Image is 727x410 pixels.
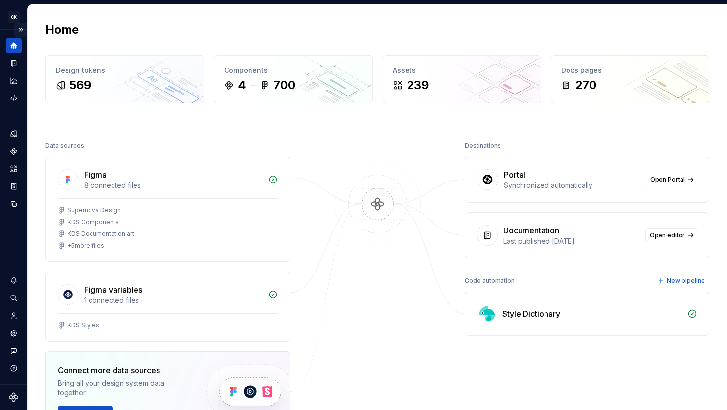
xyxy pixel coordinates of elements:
[45,139,84,153] div: Data sources
[14,23,27,37] button: Expand sidebar
[383,55,541,103] a: Assets239
[650,231,685,239] span: Open editor
[84,169,107,181] div: Figma
[393,66,531,75] div: Assets
[273,77,295,93] div: 700
[45,272,290,342] a: Figma variables1 connected filesKDS Styles
[407,77,429,93] div: 239
[84,181,262,190] div: 8 connected files
[9,392,19,402] svg: Supernova Logo
[667,277,705,285] span: New pipeline
[45,157,290,262] a: Figma8 connected filesSupernova DesignKDS ComponentsKDS Documentation art+5more files
[575,77,596,93] div: 270
[504,181,640,190] div: Synchronized automatically
[6,126,22,141] a: Design tokens
[238,77,246,93] div: 4
[58,378,190,398] div: Bring all your design system data together.
[6,55,22,71] a: Documentation
[69,77,91,93] div: 569
[68,230,134,238] div: KDS Documentation art
[6,143,22,159] a: Components
[465,274,515,288] div: Code automation
[504,169,525,181] div: Portal
[214,55,372,103] a: Components4700
[551,55,709,103] a: Docs pages270
[645,228,697,242] a: Open editor
[561,66,699,75] div: Docs pages
[58,364,190,376] div: Connect more data sources
[6,290,22,306] button: Search ⌘K
[655,274,709,288] button: New pipeline
[45,22,79,38] h2: Home
[6,343,22,359] button: Contact support
[503,225,559,236] div: Documentation
[6,325,22,341] a: Settings
[68,321,99,329] div: KDS Styles
[6,161,22,177] a: Assets
[465,139,501,153] div: Destinations
[6,179,22,194] a: Storybook stories
[8,11,20,23] div: CK
[84,296,262,305] div: 1 connected files
[6,273,22,288] button: Notifications
[503,236,639,246] div: Last published [DATE]
[6,73,22,89] a: Analytics
[650,176,685,183] span: Open Portal
[224,66,362,75] div: Components
[2,6,25,27] button: CK
[56,66,194,75] div: Design tokens
[6,196,22,212] a: Data sources
[502,308,560,319] div: Style Dictionary
[68,242,104,250] div: + 5 more files
[45,55,204,103] a: Design tokens569
[646,173,697,186] a: Open Portal
[6,91,22,106] a: Code automation
[84,284,142,296] div: Figma variables
[68,218,119,226] div: KDS Components
[6,308,22,323] a: Invite team
[68,206,121,214] div: Supernova Design
[6,38,22,53] a: Home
